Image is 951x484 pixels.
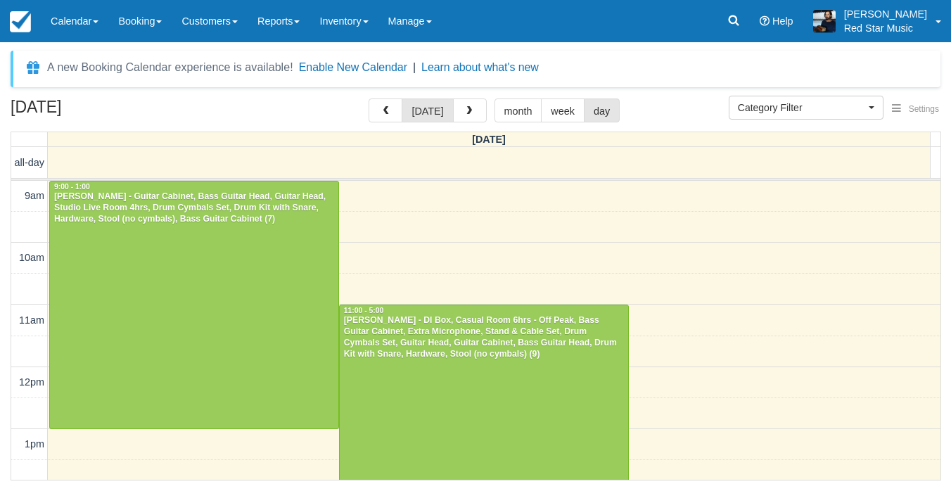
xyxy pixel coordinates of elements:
[844,21,927,35] p: Red Star Music
[738,101,865,115] span: Category Filter
[813,10,836,32] img: A1
[11,98,189,125] h2: [DATE]
[883,99,947,120] button: Settings
[15,157,44,168] span: all-day
[772,15,793,27] span: Help
[344,307,384,314] span: 11:00 - 5:00
[47,59,293,76] div: A new Booking Calendar experience is available!
[541,98,585,122] button: week
[53,191,335,225] div: [PERSON_NAME] - Guitar Cabinet, Bass Guitar Head, Guitar Head, Studio Live Room 4hrs, Drum Cymbal...
[729,96,883,120] button: Category Filter
[25,190,44,201] span: 9am
[844,7,927,21] p: [PERSON_NAME]
[25,438,44,450] span: 1pm
[909,104,939,114] span: Settings
[19,376,44,388] span: 12pm
[760,16,770,26] i: Help
[584,98,620,122] button: day
[49,181,339,429] a: 9:00 - 1:00[PERSON_NAME] - Guitar Cabinet, Bass Guitar Head, Guitar Head, Studio Live Room 4hrs, ...
[19,314,44,326] span: 11am
[10,11,31,32] img: checkfront-main-nav-mini-logo.png
[421,61,539,73] a: Learn about what's new
[413,61,416,73] span: |
[343,315,625,360] div: [PERSON_NAME] - DI Box, Casual Room 6hrs - Off Peak, Bass Guitar Cabinet, Extra Microphone, Stand...
[472,134,506,145] span: [DATE]
[494,98,542,122] button: month
[54,183,90,191] span: 9:00 - 1:00
[19,252,44,263] span: 10am
[402,98,453,122] button: [DATE]
[299,60,407,75] button: Enable New Calendar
